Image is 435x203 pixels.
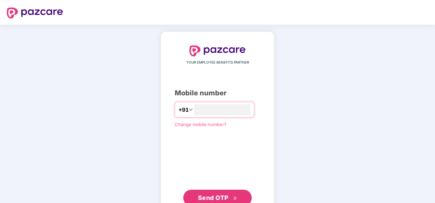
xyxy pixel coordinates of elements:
span: Send OTP [198,194,228,201]
span: double-right [233,196,237,201]
span: down [189,108,193,112]
span: +91 [178,106,189,114]
div: Mobile number [175,88,260,98]
img: logo [7,8,63,18]
img: logo [189,45,246,56]
span: YOUR EMPLOYEE BENEFITS PARTNER [186,60,249,65]
a: Change mobile number? [175,122,226,127]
